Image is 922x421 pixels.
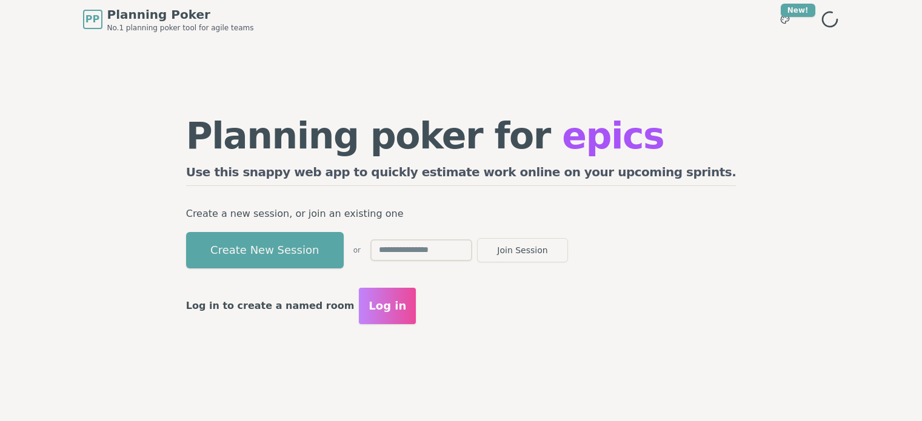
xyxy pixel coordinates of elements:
div: New! [781,4,815,17]
span: Log in [369,297,406,314]
button: Create New Session [186,232,344,268]
h1: Planning poker for [186,118,737,154]
a: PPPlanning PokerNo.1 planning poker tool for agile teams [83,6,254,33]
span: Planning Poker [107,6,254,23]
p: Log in to create a named room [186,297,355,314]
button: Log in [359,288,416,324]
button: New! [774,8,796,30]
h2: Use this snappy web app to quickly estimate work online on your upcoming sprints. [186,164,737,186]
p: Create a new session, or join an existing one [186,205,737,222]
span: PP [85,12,99,27]
span: No.1 planning poker tool for agile teams [107,23,254,33]
span: or [353,245,361,255]
button: Join Session [477,238,568,262]
span: epics [562,114,664,157]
